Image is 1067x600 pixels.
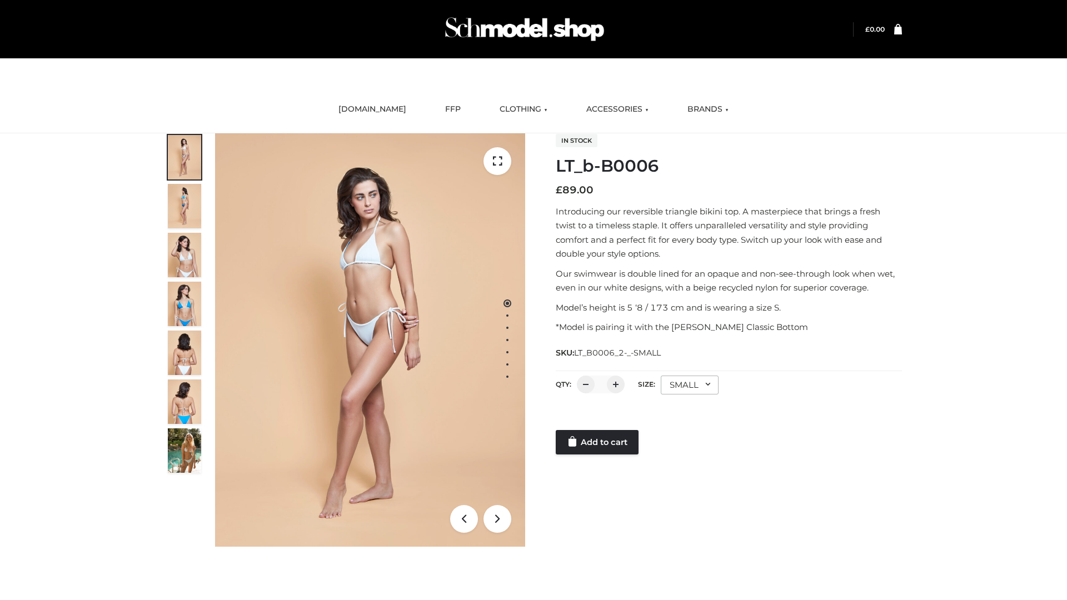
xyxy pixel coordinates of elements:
[556,134,597,147] span: In stock
[556,204,902,261] p: Introducing our reversible triangle bikini top. A masterpiece that brings a fresh twist to a time...
[491,97,556,122] a: CLOTHING
[556,346,662,359] span: SKU:
[556,301,902,315] p: Model’s height is 5 ‘8 / 173 cm and is wearing a size S.
[556,430,639,454] a: Add to cart
[556,380,571,388] label: QTY:
[556,184,594,196] bdi: 89.00
[215,133,525,547] img: ArielClassicBikiniTop_CloudNine_AzureSky_OW114ECO_1
[437,97,469,122] a: FFP
[865,25,885,33] bdi: 0.00
[556,156,902,176] h1: LT_b-B0006
[556,184,562,196] span: £
[679,97,737,122] a: BRANDS
[330,97,415,122] a: [DOMAIN_NAME]
[168,428,201,473] img: Arieltop_CloudNine_AzureSky2.jpg
[574,348,661,358] span: LT_B0006_2-_-SMALL
[578,97,657,122] a: ACCESSORIES
[556,320,902,334] p: *Model is pairing it with the [PERSON_NAME] Classic Bottom
[168,233,201,277] img: ArielClassicBikiniTop_CloudNine_AzureSky_OW114ECO_3-scaled.jpg
[556,267,902,295] p: Our swimwear is double lined for an opaque and non-see-through look when wet, even in our white d...
[168,282,201,326] img: ArielClassicBikiniTop_CloudNine_AzureSky_OW114ECO_4-scaled.jpg
[638,380,655,388] label: Size:
[661,376,719,394] div: SMALL
[441,7,608,51] img: Schmodel Admin 964
[168,379,201,424] img: ArielClassicBikiniTop_CloudNine_AzureSky_OW114ECO_8-scaled.jpg
[168,135,201,179] img: ArielClassicBikiniTop_CloudNine_AzureSky_OW114ECO_1-scaled.jpg
[168,331,201,375] img: ArielClassicBikiniTop_CloudNine_AzureSky_OW114ECO_7-scaled.jpg
[168,184,201,228] img: ArielClassicBikiniTop_CloudNine_AzureSky_OW114ECO_2-scaled.jpg
[865,25,870,33] span: £
[865,25,885,33] a: £0.00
